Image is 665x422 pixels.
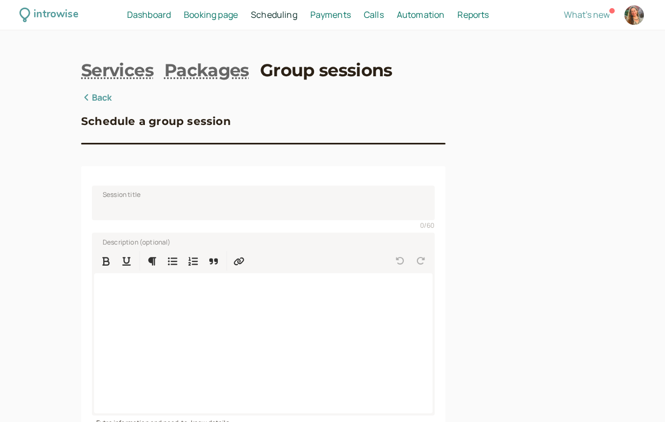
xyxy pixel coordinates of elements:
span: Reports [457,9,489,21]
a: Group sessions [260,58,393,83]
button: What's new [564,10,610,19]
span: Scheduling [251,9,297,21]
button: Insert Link [229,251,249,271]
a: Reports [457,8,489,22]
span: Booking page [184,9,238,21]
span: Payments [310,9,351,21]
button: Format Underline [117,251,136,271]
span: What's new [564,9,610,21]
a: introwise [19,6,78,23]
a: Back [81,91,112,105]
span: Dashboard [127,9,171,21]
button: Formatting Options [142,251,162,271]
span: Automation [397,9,445,21]
a: Packages [164,58,249,83]
button: Redo [411,251,430,271]
button: Undo [390,251,410,271]
a: Scheduling [251,8,297,22]
a: Automation [397,8,445,22]
a: Account [623,4,646,27]
h3: Schedule a group session [81,113,231,130]
button: Numbered List [183,251,203,271]
button: Bulleted List [163,251,182,271]
a: Services [81,58,154,83]
span: Calls [364,9,384,21]
button: Quote [204,251,223,271]
span: Session title [103,189,141,200]
button: Format Bold [96,251,116,271]
div: introwise [34,6,78,23]
label: Description (optional) [94,236,171,247]
a: Calls [364,8,384,22]
input: Session title [92,186,435,220]
iframe: Chat Widget [611,370,665,422]
a: Dashboard [127,8,171,22]
a: Booking page [184,8,238,22]
a: Payments [310,8,351,22]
